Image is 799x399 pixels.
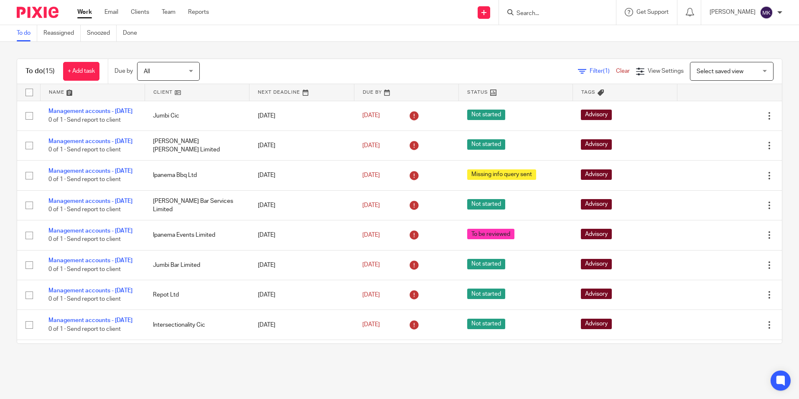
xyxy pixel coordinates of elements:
a: Reports [188,8,209,16]
span: Not started [467,110,505,120]
span: Not started [467,139,505,150]
span: Advisory [581,139,612,150]
span: Not started [467,259,505,269]
p: Due by [115,67,133,75]
td: [DATE] [249,310,354,340]
span: Advisory [581,169,612,180]
a: Reassigned [43,25,81,41]
a: Work [77,8,92,16]
span: Not started [467,319,505,329]
td: [PERSON_NAME] [PERSON_NAME] Limited [145,130,249,160]
td: [PERSON_NAME] Bar Services Limited [145,190,249,220]
span: To be reviewed [467,229,514,239]
span: [DATE] [362,292,380,298]
a: Snoozed [87,25,117,41]
span: 0 of 1 · Send report to client [48,207,121,212]
td: [DATE] [249,340,354,369]
span: Not started [467,199,505,210]
span: (15) [43,68,55,74]
span: 0 of 1 · Send report to client [48,177,121,183]
span: [DATE] [362,172,380,178]
span: View Settings [648,68,684,74]
img: Pixie [17,7,59,18]
p: [PERSON_NAME] [710,8,756,16]
span: Select saved view [697,69,743,74]
td: Ipanema Events Limited [145,220,249,250]
span: Not started [467,289,505,299]
td: Going Green Assist Limited [145,340,249,369]
span: Advisory [581,259,612,269]
span: [DATE] [362,232,380,238]
span: Filter [590,68,616,74]
a: Clients [131,8,149,16]
td: Repot Ltd [145,280,249,310]
a: Management accounts - [DATE] [48,228,132,234]
a: Management accounts - [DATE] [48,198,132,204]
input: Search [516,10,591,18]
h1: To do [25,67,55,76]
span: 0 of 1 · Send report to client [48,147,121,153]
span: Advisory [581,319,612,329]
td: Jumbi Cic [145,101,249,130]
img: svg%3E [760,6,773,19]
span: [DATE] [362,262,380,268]
span: Get Support [636,9,669,15]
a: Management accounts - [DATE] [48,317,132,323]
span: (1) [603,68,610,74]
td: [DATE] [249,250,354,280]
td: [DATE] [249,101,354,130]
a: Clear [616,68,630,74]
span: 0 of 1 · Send report to client [48,296,121,302]
span: 0 of 1 · Send report to client [48,326,121,332]
td: [DATE] [249,130,354,160]
a: Team [162,8,176,16]
a: Management accounts - [DATE] [48,258,132,263]
a: Management accounts - [DATE] [48,288,132,294]
td: Jumbi Bar Limited [145,250,249,280]
td: [DATE] [249,280,354,310]
span: [DATE] [362,202,380,208]
span: Advisory [581,289,612,299]
span: [DATE] [362,113,380,119]
a: Management accounts - [DATE] [48,108,132,114]
td: Ipanema Bbq Ltd [145,161,249,190]
a: Email [104,8,118,16]
span: Advisory [581,110,612,120]
td: [DATE] [249,161,354,190]
span: 0 of 1 · Send report to client [48,117,121,123]
td: [DATE] [249,190,354,220]
a: + Add task [63,62,99,81]
span: 0 of 1 · Send report to client [48,266,121,272]
td: Intersectionality Cic [145,310,249,340]
a: Management accounts - [DATE] [48,168,132,174]
a: Done [123,25,143,41]
span: [DATE] [362,322,380,327]
span: Tags [581,90,595,95]
span: 0 of 1 · Send report to client [48,237,121,243]
span: [DATE] [362,143,380,148]
a: To do [17,25,37,41]
span: All [144,69,150,74]
a: Management accounts - [DATE] [48,138,132,144]
span: Missing info query sent [467,169,536,180]
span: Advisory [581,199,612,210]
td: [DATE] [249,220,354,250]
span: Advisory [581,229,612,239]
